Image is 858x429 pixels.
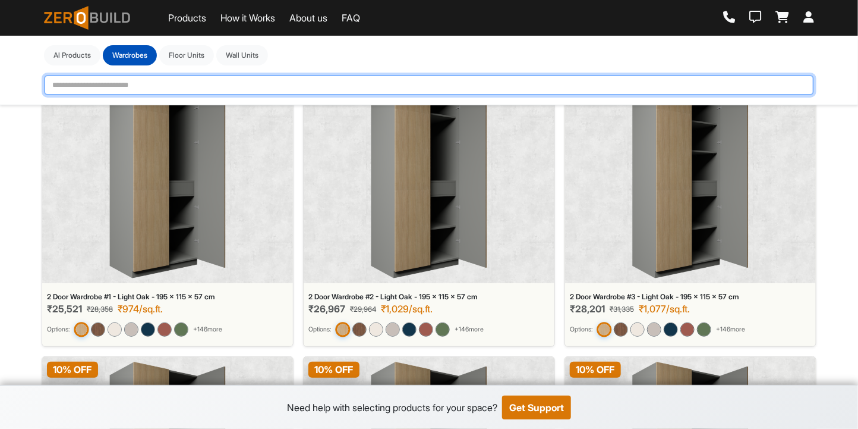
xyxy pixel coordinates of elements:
a: 2 Door Wardrobe #3 - Light Oak - 195 x 115 x 57 cm10% OFF2 Door Wardrobe #3 - Light Oak - 195 x 1... [564,74,816,347]
span: + 146 more [455,325,484,334]
img: 2 Door Wardrobe #3 - Light Oak - 195 x 115 x 57 cm [632,80,749,278]
div: ₹1,077/sq.ft. [639,303,690,315]
div: Need help with selecting products for your space? [287,400,497,415]
a: How it Works [220,11,275,25]
div: 2 Door Wardrobe #3 - Light Oak - 195 x 115 x 57 cm [570,293,811,301]
img: 2 Door Wardrobe #1 - English Green - 195 x 115 x 57 cm [174,322,188,337]
small: Options: [47,325,70,334]
img: 2 Door Wardrobe #2 - English Green - 195 x 115 x 57 cm [436,322,450,337]
img: 2 Door Wardrobe #1 - Earth Brown - 195 x 115 x 57 cm [157,322,172,337]
small: Options: [570,325,592,334]
span: 10 % OFF [308,362,359,378]
button: Floor Units [159,45,214,65]
span: ₹28,358 [87,304,113,315]
button: Get Support [502,396,571,419]
button: Al Products [44,45,100,65]
small: Options: [308,325,331,334]
img: 2 Door Wardrobe #3 - English Green - 195 x 115 x 57 cm [697,322,711,337]
span: + 146 more [193,325,222,334]
a: Products [168,11,206,25]
span: ₹25,521 [47,303,82,315]
img: 2 Door Wardrobe #3 - Graphite Blue - 195 x 115 x 57 cm [664,322,678,337]
img: 2 Door Wardrobe #2 - Sandstone - 195 x 115 x 57 cm [386,322,400,337]
img: 2 Door Wardrobe #3 - Sandstone - 195 x 115 x 57 cm [647,322,661,337]
span: 10 % OFF [570,362,621,378]
img: 2 Door Wardrobe #1 - Ivory Cream - 195 x 115 x 57 cm [108,322,122,337]
div: ₹974/sq.ft. [118,303,163,315]
span: 10 % OFF [47,362,98,378]
div: 2 Door Wardrobe #2 - Light Oak - 195 x 115 x 57 cm [308,293,550,301]
img: 2 Door Wardrobe #1 - Walnut Brown - 195 x 115 x 57 cm [91,322,105,337]
img: 2 Door Wardrobe #2 - Light Oak - 195 x 115 x 57 cm [335,322,350,337]
div: 2 Door Wardrobe #1 - Light Oak - 195 x 115 x 57 cm [47,293,288,301]
img: 2 Door Wardrobe #1 - Light Oak - 195 x 115 x 57 cm [109,80,226,278]
span: ₹28,201 [570,303,605,315]
span: ₹31,335 [610,304,634,315]
img: 2 Door Wardrobe #3 - Earth Brown - 195 x 115 x 57 cm [680,322,695,337]
button: Wardrobes [103,45,157,65]
img: 2 Door Wardrobe #2 - Graphite Blue - 195 x 115 x 57 cm [402,322,417,337]
img: 2 Door Wardrobe #2 - Walnut Brown - 195 x 115 x 57 cm [352,322,367,337]
span: ₹29,964 [350,304,376,315]
img: 2 Door Wardrobe #3 - Ivory Cream - 195 x 115 x 57 cm [630,322,645,337]
span: ₹26,967 [308,303,345,315]
span: + 146 more [716,325,745,334]
img: 2 Door Wardrobe #3 - Walnut Brown - 195 x 115 x 57 cm [614,322,628,337]
img: 2 Door Wardrobe #2 - Ivory Cream - 195 x 115 x 57 cm [369,322,383,337]
a: Login [803,11,814,24]
img: 2 Door Wardrobe #2 - Light Oak - 195 x 115 x 57 cm [371,80,487,278]
img: 2 Door Wardrobe #2 - Earth Brown - 195 x 115 x 57 cm [419,322,433,337]
img: 2 Door Wardrobe #1 - Sandstone - 195 x 115 x 57 cm [124,322,138,337]
img: 2 Door Wardrobe #1 - Graphite Blue - 195 x 115 x 57 cm [141,322,155,337]
button: Wall Units [216,45,268,65]
img: 2 Door Wardrobe #3 - Light Oak - 195 x 115 x 57 cm [597,322,611,337]
a: 2 Door Wardrobe #2 - Light Oak - 195 x 115 x 57 cm10% OFF2 Door Wardrobe #2 - Light Oak - 195 x 1... [303,74,555,347]
a: 2 Door Wardrobe #1 - Light Oak - 195 x 115 x 57 cm10% OFF2 Door Wardrobe #1 - Light Oak - 195 x 1... [42,74,294,347]
a: About us [289,11,327,25]
a: FAQ [342,11,360,25]
img: 2 Door Wardrobe #1 - Light Oak - 195 x 115 x 57 cm [74,322,89,337]
div: ₹1,029/sq.ft. [381,303,433,315]
img: ZeroBuild logo [44,6,130,30]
